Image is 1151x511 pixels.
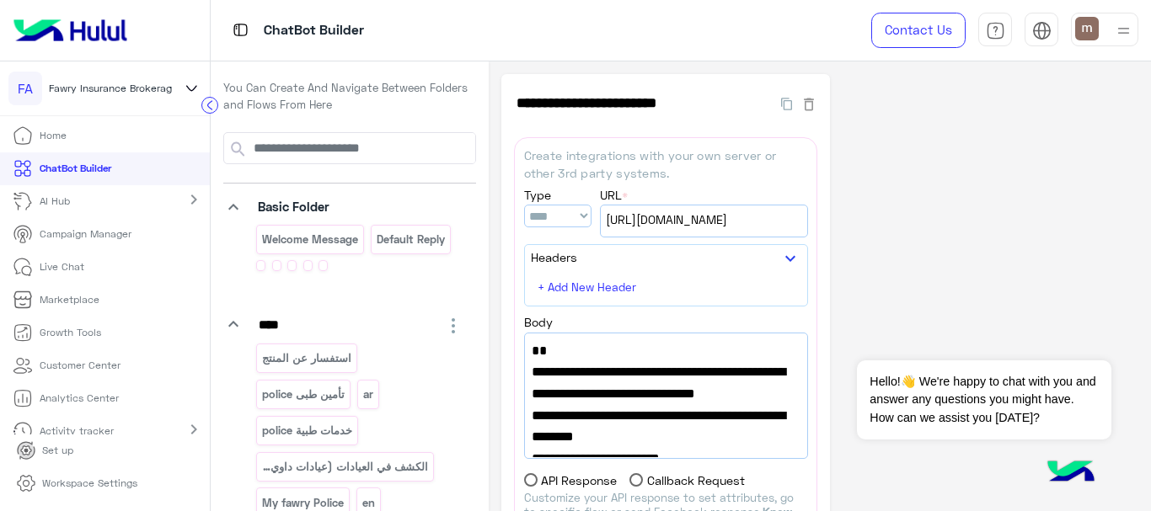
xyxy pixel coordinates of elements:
a: Set up [3,434,87,467]
p: Create integrations with your own server or other 3rd party systems. [524,146,808,183]
p: ChatBot Builder [264,19,364,42]
span: "sheet_name":"تأمين طبى", [532,426,800,448]
button: Delete Flow [800,93,817,113]
div: FA [8,72,42,105]
p: AI Hub [40,194,70,209]
p: Marketplace [40,292,99,307]
span: Fawry Insurance Brokerage`s [49,81,185,96]
p: Home [40,128,67,143]
i: keyboard_arrow_down [223,197,244,217]
p: Live Chat [40,259,84,274]
a: Contact Us [871,13,966,48]
button: + Add New Header [531,275,645,300]
p: Customer Center [40,358,120,373]
label: API Response [524,471,618,489]
img: userImage [1075,17,1099,40]
button: keyboard_arrow_down [780,248,800,269]
p: استفسار عن المنتج [261,349,353,368]
span: Basic Folder [258,199,329,214]
a: tab [978,13,1012,48]
mat-icon: chevron_right [184,189,204,210]
p: الكشف في العيادات (عيادات داوي- سيتي كلينك) [261,457,430,476]
i: keyboard_arrow_down [223,314,244,334]
label: Callback Request [629,471,745,489]
p: Analytics Center [40,391,119,406]
p: Welcome Message [261,230,360,249]
span: Hello!👋 We're happy to chat with you and answer any questions you might have. How can we assist y... [857,360,1111,439]
img: tab [230,19,251,40]
p: Workspace Settings [42,476,137,491]
p: تأمين طبى police [261,385,346,404]
label: URL [600,186,628,204]
p: Campaign Manager [40,226,131,242]
p: Growth Tools [40,325,101,340]
img: profile [1113,20,1134,41]
span: [URL][DOMAIN_NAME] [606,210,802,229]
p: Set up [42,443,73,458]
span: { [532,340,800,362]
label: Type [524,186,551,204]
img: Logo [7,13,134,48]
span: "url" : "[URL][DOMAIN_NAME]", [532,361,800,383]
button: Duplicate Flow [773,93,800,113]
p: Default reply [375,230,446,249]
span: "sheet_id":"1Fxd3i75GHqAT2afSZI07XN-pmGs63Js3axOywiCgIU0", [532,383,800,426]
p: You Can Create And Navigate Between Folders and Flows From Here [223,80,476,113]
p: ChatBot Builder [40,161,111,176]
span: "sheet_range": "A2:D", [532,448,800,470]
p: ar [361,385,374,404]
a: Workspace Settings [3,467,151,500]
img: hulul-logo.png [1041,444,1100,503]
label: Headers [531,248,577,266]
label: Body [524,313,553,331]
i: keyboard_arrow_down [780,248,800,269]
mat-icon: chevron_right [184,419,204,439]
img: tab [986,21,1005,40]
p: police خدمات طبية [261,421,354,440]
img: tab [1032,21,1052,40]
p: Activity tracker [40,423,114,439]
